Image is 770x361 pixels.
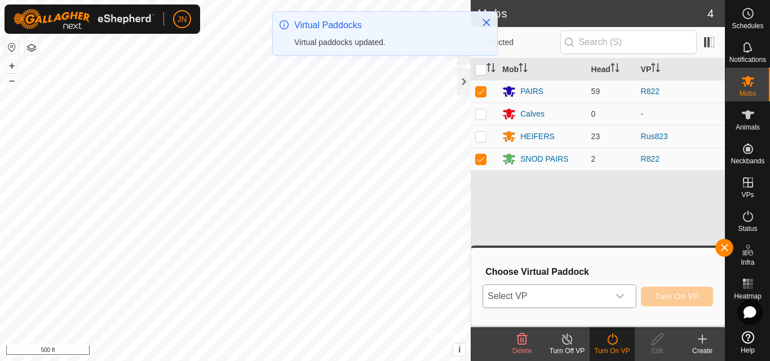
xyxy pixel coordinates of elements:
div: PAIRS [520,86,543,97]
button: i [453,344,466,356]
span: Animals [736,124,760,131]
span: Select VP [483,285,608,307]
a: R822 [641,154,660,163]
button: Reset Map [5,41,19,54]
span: Neckbands [731,158,764,164]
button: Close [479,15,494,30]
a: R822 [641,87,660,96]
button: – [5,74,19,87]
span: Turn On VP [655,292,699,301]
span: VPs [741,191,754,198]
span: Status [738,225,757,232]
div: Create [680,346,725,356]
th: Mob [498,59,586,81]
div: Turn On VP [590,346,635,356]
div: Edit [635,346,680,356]
p-sorticon: Activate to sort [610,65,619,74]
div: Virtual paddocks updated. [294,37,470,48]
th: VP [636,59,725,81]
p-sorticon: Activate to sort [651,65,660,74]
div: HEIFERS [520,131,555,142]
span: 0 [591,109,596,118]
th: Head [587,59,636,81]
a: Privacy Policy [191,346,233,356]
span: 2 [591,154,596,163]
span: 23 [591,132,600,141]
a: Help [725,327,770,358]
img: Gallagher Logo [14,9,154,29]
div: SNOD PAIRS [520,153,568,165]
span: i [458,345,461,354]
span: Heatmap [734,293,762,300]
button: + [5,59,19,73]
span: Infra [741,259,754,266]
div: Calves [520,108,545,120]
button: Map Layers [25,41,38,55]
span: 2 selected [477,37,560,48]
a: Contact Us [246,346,280,356]
span: Notifications [729,56,766,63]
p-sorticon: Activate to sort [519,65,528,74]
span: 59 [591,87,600,96]
span: Delete [512,347,532,355]
a: Rus823 [641,132,668,141]
span: 4 [707,5,714,22]
span: Schedules [732,23,763,29]
div: dropdown trigger [609,285,631,307]
td: - [636,102,725,125]
span: Help [741,347,755,354]
div: Turn Off VP [545,346,590,356]
button: Turn On VP [641,287,713,306]
h3: Choose Virtual Paddock [485,266,713,277]
div: Virtual Paddocks [294,19,470,32]
h2: Mobs [477,7,707,20]
span: JN [177,14,187,25]
span: Mobs [740,90,756,97]
input: Search (S) [560,30,697,54]
p-sorticon: Activate to sort [486,65,495,74]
